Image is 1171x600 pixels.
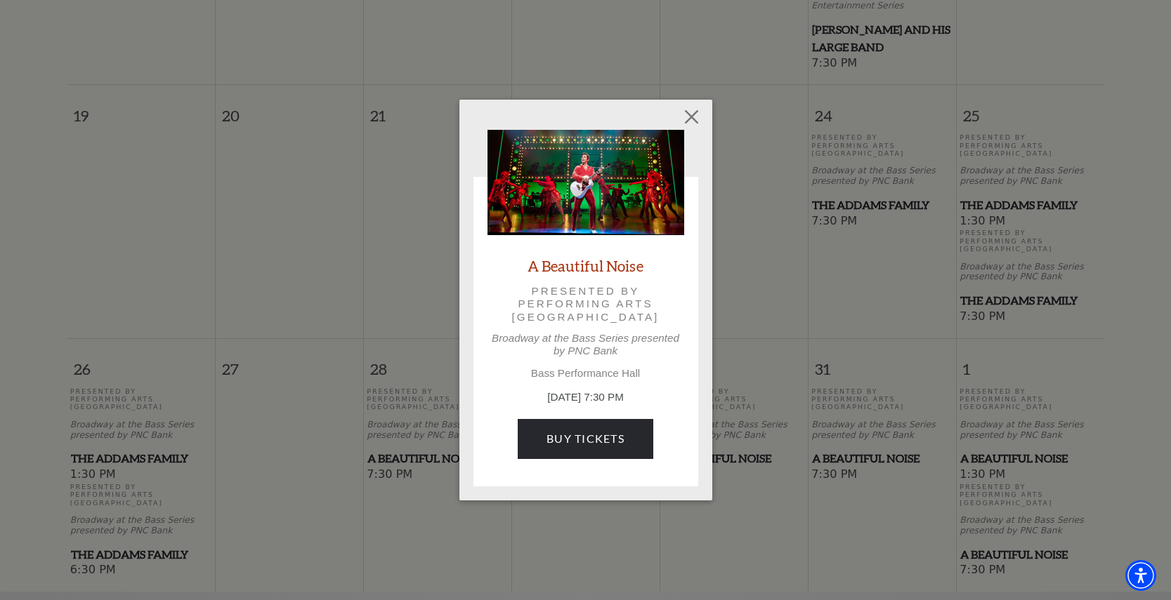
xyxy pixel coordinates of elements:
p: Presented by Performing Arts [GEOGRAPHIC_DATA] [507,285,665,324]
img: A Beautiful Noise [488,130,684,235]
p: [DATE] 7:30 PM [488,389,684,406]
p: Bass Performance Hall [488,367,684,380]
a: A Beautiful Noise [528,256,643,275]
p: Broadway at the Bass Series presented by PNC Bank [488,332,684,357]
div: Accessibility Menu [1125,560,1156,591]
button: Close [678,104,705,131]
a: Buy Tickets [518,419,653,458]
